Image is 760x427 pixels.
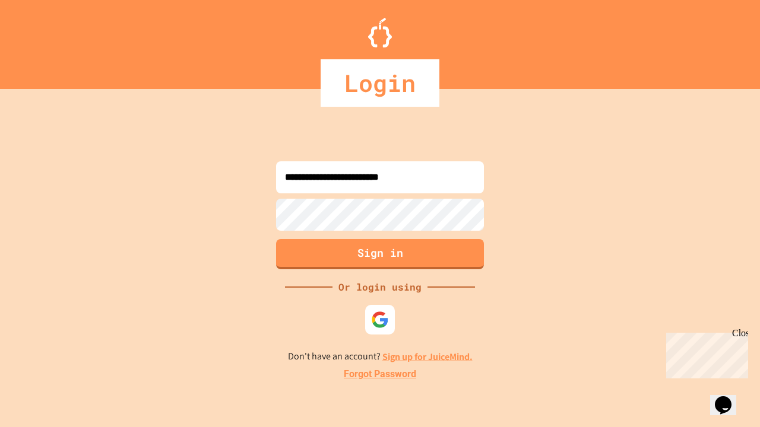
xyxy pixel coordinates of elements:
img: google-icon.svg [371,311,389,329]
iframe: chat widget [710,380,748,415]
button: Sign in [276,239,484,269]
div: Chat with us now!Close [5,5,82,75]
div: Login [321,59,439,107]
iframe: chat widget [661,328,748,378]
img: Logo.svg [368,18,392,47]
p: Don't have an account? [288,349,473,364]
div: Or login using [332,280,427,294]
a: Forgot Password [344,367,416,381]
a: Sign up for JuiceMind. [382,350,473,363]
